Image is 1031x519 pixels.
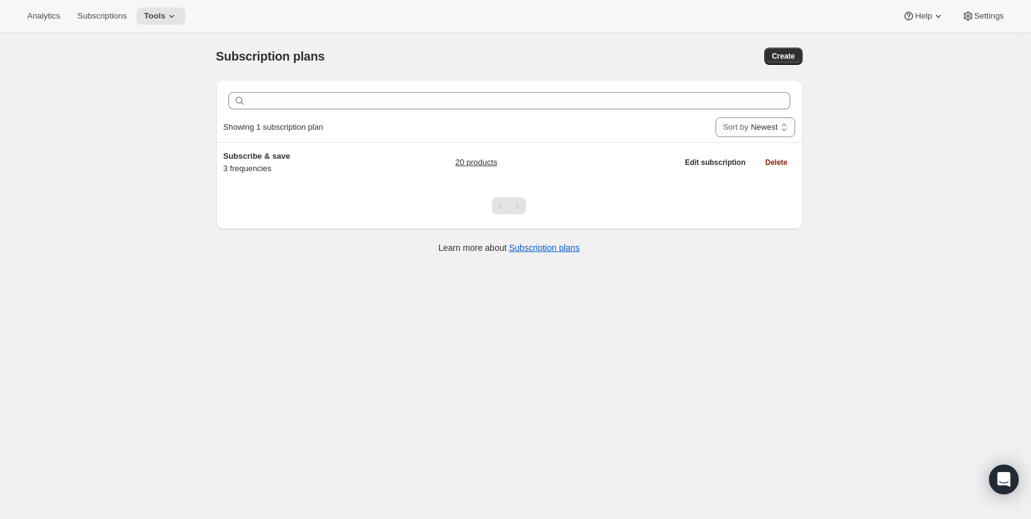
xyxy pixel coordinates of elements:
[216,49,325,63] span: Subscription plans
[20,7,67,25] button: Analytics
[223,151,290,161] span: Subscribe & save
[954,7,1011,25] button: Settings
[772,51,795,61] span: Create
[136,7,185,25] button: Tools
[989,465,1019,494] div: Open Intercom Messenger
[70,7,134,25] button: Subscriptions
[27,11,60,21] span: Analytics
[758,154,795,171] button: Delete
[677,154,753,171] button: Edit subscription
[223,150,378,175] div: 3 frequencies
[77,11,127,21] span: Subscriptions
[764,48,802,65] button: Create
[509,243,580,253] a: Subscription plans
[492,197,526,214] nav: Pagination
[895,7,951,25] button: Help
[685,158,745,167] span: Edit subscription
[144,11,165,21] span: Tools
[438,242,580,254] p: Learn more about
[455,156,497,169] a: 20 products
[974,11,1004,21] span: Settings
[915,11,932,21] span: Help
[765,158,787,167] span: Delete
[223,122,323,132] span: Showing 1 subscription plan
